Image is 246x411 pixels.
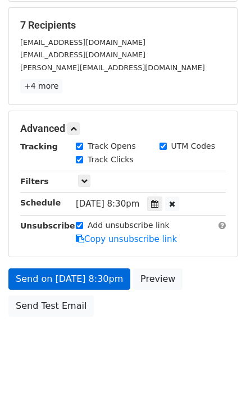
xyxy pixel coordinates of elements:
[20,19,226,31] h5: 7 Recipients
[76,234,177,244] a: Copy unsubscribe link
[190,357,246,411] iframe: Chat Widget
[190,357,246,411] div: 聊天小组件
[20,79,62,93] a: +4 more
[8,268,130,290] a: Send on [DATE] 8:30pm
[133,268,183,290] a: Preview
[88,154,134,166] label: Track Clicks
[76,199,139,209] span: [DATE] 8:30pm
[20,122,226,135] h5: Advanced
[20,38,145,47] small: [EMAIL_ADDRESS][DOMAIN_NAME]
[8,295,94,317] a: Send Test Email
[88,220,170,231] label: Add unsubscribe link
[20,51,145,59] small: [EMAIL_ADDRESS][DOMAIN_NAME]
[171,140,215,152] label: UTM Codes
[20,198,61,207] strong: Schedule
[20,142,58,151] strong: Tracking
[20,63,205,72] small: [PERSON_NAME][EMAIL_ADDRESS][DOMAIN_NAME]
[20,221,75,230] strong: Unsubscribe
[88,140,136,152] label: Track Opens
[20,177,49,186] strong: Filters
